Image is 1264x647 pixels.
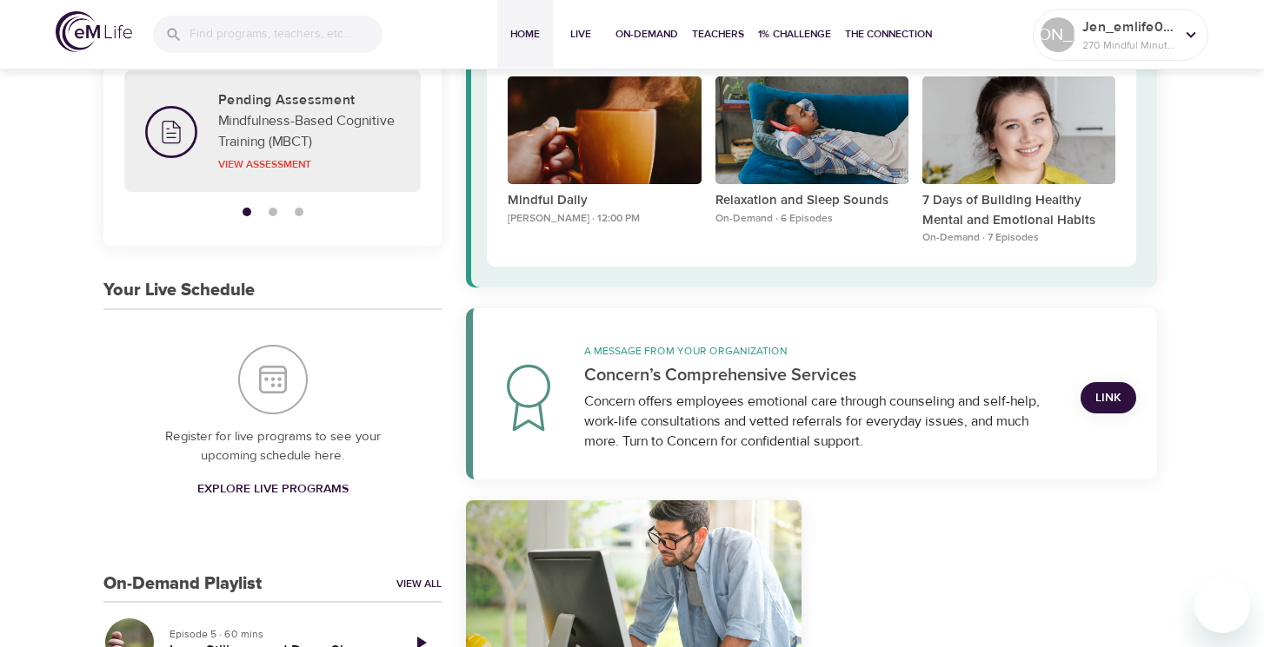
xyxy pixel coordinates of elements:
[197,479,349,500] span: Explore Live Programs
[845,25,932,43] span: The Connection
[238,345,308,414] img: Your Live Schedule
[396,577,442,591] a: View All
[190,473,356,505] a: Explore Live Programs
[922,191,1115,230] p: 7 Days of Building Healthy Mental and Emotional Habits
[1041,17,1075,52] div: [PERSON_NAME]
[584,362,1060,388] p: Concern’s Comprehensive Services
[170,626,386,642] p: Episode 5 · 60 mins
[615,25,678,43] span: On-Demand
[508,76,701,192] button: Mindful Daily
[103,281,255,300] h3: Your Live Schedule
[922,230,1115,246] p: On-Demand · 7 Episodes
[218,91,400,109] h5: Pending Assessment
[1082,37,1174,53] p: 270 Mindful Minutes
[922,76,1115,192] button: 7 Days of Building Healthy Mental and Emotional Habits
[715,211,908,227] p: On-Demand · 6 Episodes
[1194,578,1250,633] iframe: Button to launch messaging window
[138,427,407,466] p: Register for live programs to see your upcoming schedule here.
[1081,382,1136,414] a: Link
[715,76,908,192] button: Relaxation and Sleep Sounds
[190,16,383,53] input: Find programs, teachers, etc...
[504,25,546,43] span: Home
[1094,387,1122,409] span: Link
[692,25,744,43] span: Teachers
[218,156,400,172] p: View Assessment
[508,191,701,211] p: Mindful Daily
[715,191,908,211] p: Relaxation and Sleep Sounds
[584,343,1060,359] p: A message from your organization
[103,574,262,594] h3: On-Demand Playlist
[218,110,400,152] p: Mindfulness-Based Cognitive Training (MBCT)
[758,25,831,43] span: 1% Challenge
[1082,17,1174,37] p: Jen_emlife0123
[584,392,1060,452] div: Concern offers employees emotional care through counseling and self-help, work-life consultations...
[508,211,701,227] p: [PERSON_NAME] · 12:00 PM
[560,25,602,43] span: Live
[56,11,132,52] img: logo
